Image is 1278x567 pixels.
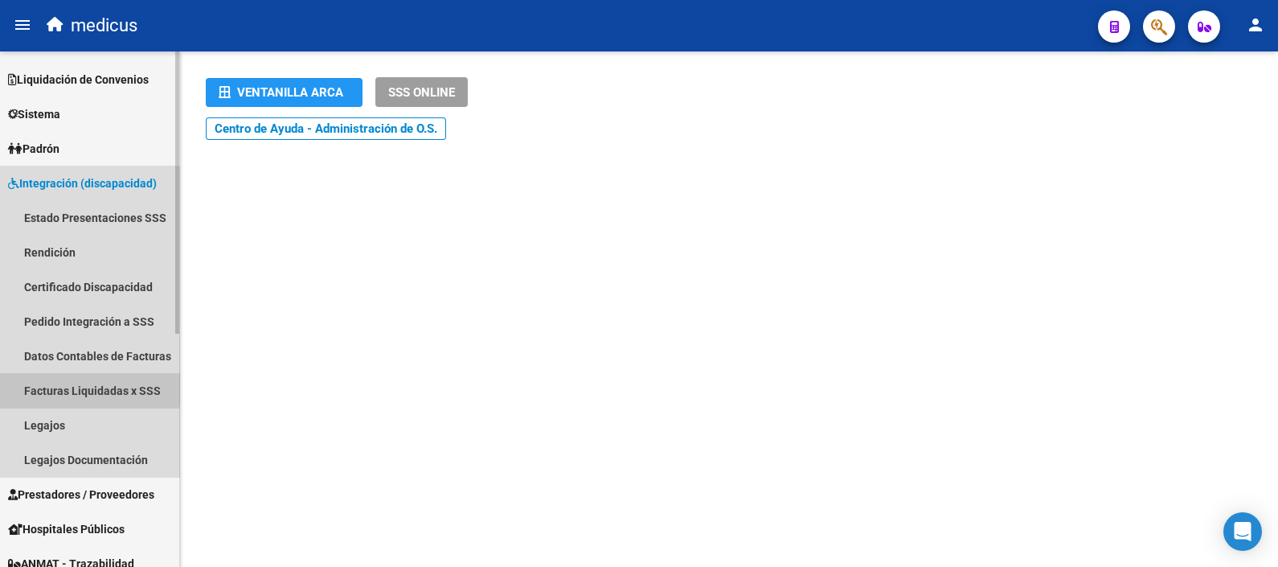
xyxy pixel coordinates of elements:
span: Liquidación de Convenios [8,71,149,88]
span: Sistema [8,105,60,123]
button: Ventanilla ARCA [206,78,363,107]
span: Integración (discapacidad) [8,175,157,192]
span: Prestadores / Proveedores [8,486,154,503]
div: Open Intercom Messenger [1223,512,1262,551]
div: Ventanilla ARCA [219,78,350,107]
span: Hospitales Públicos [8,520,125,538]
span: SSS ONLINE [388,85,455,100]
span: medicus [71,8,137,43]
mat-icon: person [1246,15,1265,35]
button: SSS ONLINE [375,77,468,107]
span: Padrón [8,140,59,158]
mat-icon: menu [13,15,32,35]
a: Centro de Ayuda - Administración de O.S. [206,117,446,140]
